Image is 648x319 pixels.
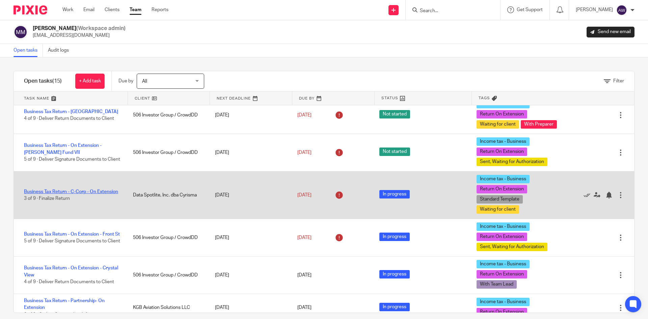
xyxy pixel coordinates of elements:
span: Get Support [517,7,543,12]
div: [DATE] [208,108,290,122]
input: Search [419,8,480,14]
span: Sent, Waiting for Authorization [477,158,547,166]
a: Audit logs [48,44,74,57]
span: Return On Extension [477,308,527,316]
span: Income tax - Business [477,260,530,268]
span: Waiting for client [477,120,519,129]
span: (Workspace admin) [76,26,126,31]
h1: Open tasks [24,78,62,85]
img: Pixie [13,5,47,15]
a: Business Tax Return - On Extension - Front St [24,232,120,237]
span: 3 of 9 · Finalize Return [24,196,70,201]
span: Return On Extension [477,233,527,241]
img: svg%3E [616,5,627,16]
a: Business Tax Return - On Extension - Crystal View [24,266,118,277]
a: Business Tax Return - C-Corp - On Extension [24,189,118,194]
span: With Preparer [521,120,557,129]
span: Not started [379,110,410,118]
a: Work [62,6,73,13]
div: 506 Investor Group / CrowdDD [126,108,208,122]
span: [DATE] [297,273,312,277]
span: Standard Template [477,195,523,204]
span: 5 of 9 · Deliver Signature Documents to Client [24,157,120,162]
div: 506 Investor Group / CrowdDD [126,268,208,282]
a: Mark as done [584,192,594,198]
span: Return On Extension [477,185,527,193]
h2: [PERSON_NAME] [33,25,126,32]
span: Income tax - Business [477,137,530,146]
div: 506 Investor Group / CrowdDD [126,231,208,244]
a: Team [130,6,141,13]
img: svg%3E [13,25,28,39]
a: Business Tax Return - On Extension - [PERSON_NAME] Fund VII [24,143,102,155]
span: [DATE] [297,193,312,197]
span: Tags [479,95,490,101]
span: [DATE] [297,113,312,117]
p: [EMAIL_ADDRESS][DOMAIN_NAME] [33,32,126,39]
span: Income tax - Business [477,222,530,231]
span: In progress [379,233,410,241]
a: Open tasks [13,44,43,57]
span: 0 of 9 · Gather Outstanding Information [24,312,106,317]
span: All [142,79,147,84]
span: In progress [379,270,410,278]
span: Sent, Waiting for Authorization [477,243,547,251]
div: [DATE] [208,146,290,159]
div: [DATE] [208,301,290,314]
span: 5 of 9 · Deliver Signature Documents to Client [24,239,120,243]
span: Filter [613,79,624,83]
div: KGB Aviation Solutions LLC [126,301,208,314]
span: Return On Extension [477,270,527,278]
span: Return On Extension [477,110,527,118]
p: [PERSON_NAME] [576,6,613,13]
div: Data Spotlite, Inc. dba Cyrisma [126,188,208,202]
p: Due by [118,78,133,84]
span: Waiting for client [477,205,519,214]
span: 4 of 9 · Deliver Return Documents to Client [24,280,114,284]
span: (15) [52,78,62,84]
a: Send new email [587,27,634,37]
div: [DATE] [208,268,290,282]
span: In progress [379,190,410,198]
span: With Team Lead [477,280,517,289]
div: [DATE] [208,231,290,244]
div: 506 Investor Group / CrowdDD [126,146,208,159]
a: Email [83,6,94,13]
a: + Add task [75,74,105,89]
span: Income tax - Business [477,298,530,306]
span: Status [381,95,398,101]
span: Return On Extension [477,148,527,156]
a: Reports [152,6,168,13]
span: [DATE] [297,150,312,155]
a: Business Tax Return - Partnership- On Extension [24,298,105,310]
div: [DATE] [208,188,290,202]
span: [DATE] [297,305,312,310]
span: Income tax - Business [477,175,530,183]
span: In progress [379,303,410,311]
a: Business Tax Return - [GEOGRAPHIC_DATA] [24,109,118,114]
span: Not started [379,148,410,156]
span: [DATE] [297,235,312,240]
a: Clients [105,6,119,13]
span: 4 of 9 · Deliver Return Documents to Client [24,116,114,121]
